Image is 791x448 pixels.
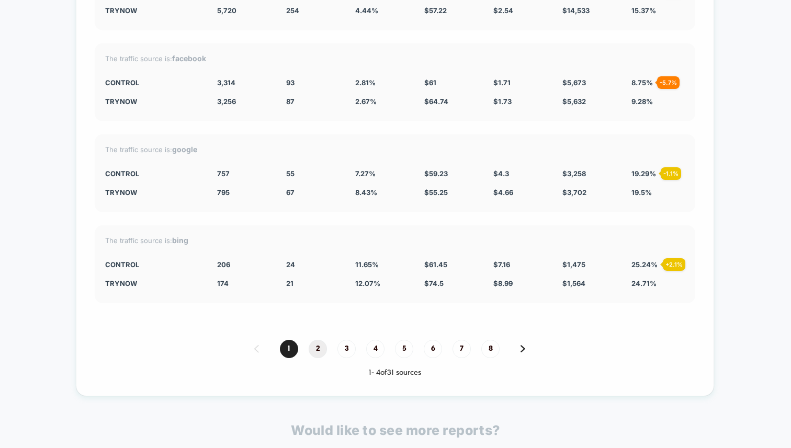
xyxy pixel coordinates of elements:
[355,279,380,288] span: 12.07 %
[217,169,230,178] span: 757
[105,279,201,288] div: TryNow
[424,340,442,358] span: 6
[493,78,511,87] span: $ 1.71
[355,169,376,178] span: 7.27 %
[217,260,230,269] span: 206
[172,236,188,245] strong: bing
[355,78,376,87] span: 2.81 %
[562,97,586,106] span: $ 5,632
[105,78,201,87] div: Control
[631,97,653,106] span: 9.28 %
[424,97,448,106] span: $ 64.74
[631,169,656,178] span: 19.29 %
[217,188,230,197] span: 795
[395,340,413,358] span: 5
[355,260,379,269] span: 11.65 %
[562,279,585,288] span: $ 1,564
[286,97,295,106] span: 87
[631,78,653,87] span: 8.75 %
[631,6,656,15] span: 15.37 %
[562,188,586,197] span: $ 3,702
[493,279,513,288] span: $ 8.99
[453,340,471,358] span: 7
[366,340,385,358] span: 4
[355,188,377,197] span: 8.43 %
[424,260,447,269] span: $ 61.45
[481,340,500,358] span: 8
[493,169,509,178] span: $ 4.3
[95,369,695,377] div: 1 - 4 of 31 sources
[661,167,681,180] div: - 1.1 %
[286,260,295,269] span: 24
[337,340,356,358] span: 3
[286,279,293,288] span: 21
[217,78,235,87] span: 3,314
[493,6,513,15] span: $ 2.54
[424,188,448,197] span: $ 55.25
[424,169,448,178] span: $ 59.23
[562,6,590,15] span: $ 14,533
[493,97,512,106] span: $ 1.73
[424,78,436,87] span: $ 61
[105,6,201,15] div: TryNow
[631,260,658,269] span: 25.24 %
[286,6,299,15] span: 254
[105,145,685,154] div: The traffic source is:
[493,260,510,269] span: $ 7.16
[562,260,585,269] span: $ 1,475
[105,54,685,63] div: The traffic source is:
[217,279,229,288] span: 174
[105,260,201,269] div: Control
[217,97,236,106] span: 3,256
[280,340,298,358] span: 1
[631,188,652,197] span: 19.5 %
[291,422,500,438] p: Would like to see more reports?
[631,279,657,288] span: 24.71 %
[105,97,201,106] div: TryNow
[521,345,525,352] img: pagination forward
[105,188,201,197] div: TryNow
[286,169,295,178] span: 55
[105,236,685,245] div: The traffic source is:
[493,188,513,197] span: $ 4.66
[217,6,236,15] span: 5,720
[286,188,295,197] span: 67
[562,78,586,87] span: $ 5,673
[657,76,680,89] div: - 5.7 %
[424,279,444,288] span: $ 74.5
[286,78,295,87] span: 93
[424,6,447,15] span: $ 57.22
[663,258,685,271] div: + 2.1 %
[355,97,377,106] span: 2.67 %
[355,6,378,15] span: 4.44 %
[562,169,586,178] span: $ 3,258
[172,145,197,154] strong: google
[172,54,206,63] strong: facebook
[105,169,201,178] div: Control
[309,340,327,358] span: 2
